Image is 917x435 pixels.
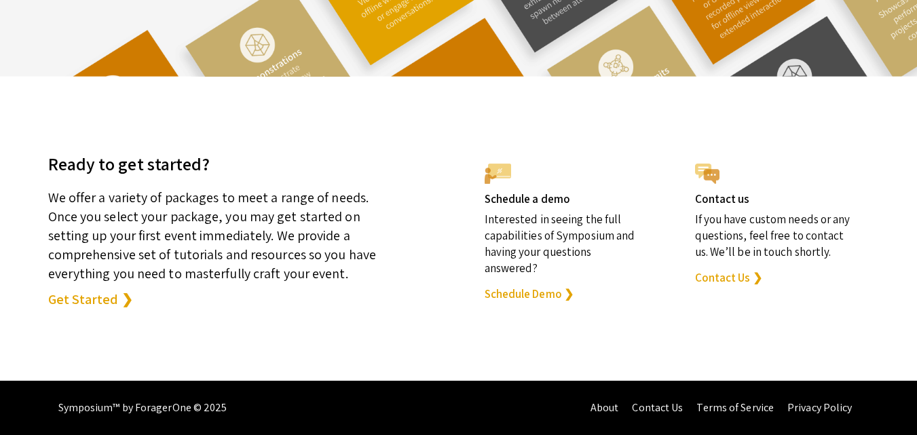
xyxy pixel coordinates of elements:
[485,192,649,206] h4: Schedule a demo
[632,400,683,415] a: Contact Us
[696,400,774,415] a: Terms of Service
[485,164,512,184] img: img
[485,206,649,276] p: Interested in seeing the full capabilities of Symposium and having your questions answered?
[591,400,619,415] a: About
[695,192,859,206] h4: Contact us
[48,145,388,176] h3: Ready to get started?
[48,176,388,283] p: We offer a variety of packages to meet a range of needs. Once you select your package, you may ge...
[695,269,762,286] a: Contact Us ❯
[485,286,574,302] a: Schedule Demo ❯
[787,400,852,415] a: Privacy Policy
[695,206,859,260] p: If you have custom needs or any questions, feel free to contact us. We’ll be in touch shortly.
[48,290,133,309] a: Get Started ❯
[695,164,720,184] img: img
[10,374,58,425] iframe: Chat
[58,381,227,435] div: Symposium™ by ForagerOne © 2025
